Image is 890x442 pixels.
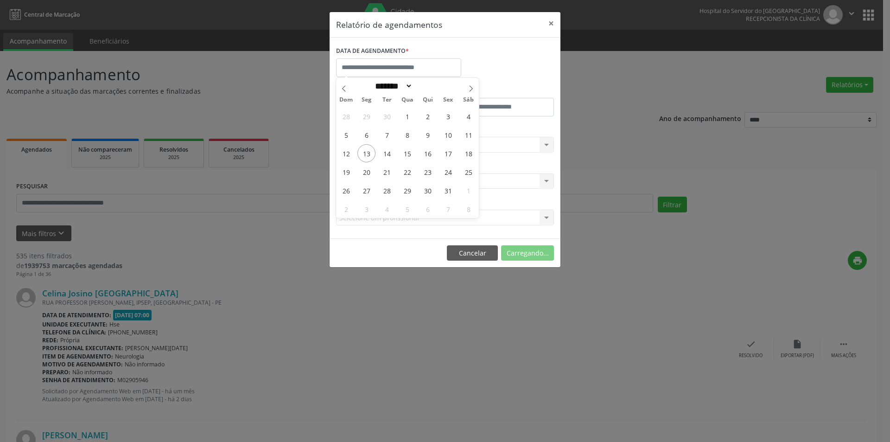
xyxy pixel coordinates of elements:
[377,97,397,103] span: Ter
[336,97,356,103] span: Dom
[398,107,416,125] span: Outubro 1, 2025
[398,144,416,162] span: Outubro 15, 2025
[336,19,442,31] h5: Relatório de agendamentos
[378,126,396,144] span: Outubro 7, 2025
[439,200,457,218] span: Novembro 7, 2025
[398,126,416,144] span: Outubro 8, 2025
[398,200,416,218] span: Novembro 5, 2025
[459,126,477,144] span: Outubro 11, 2025
[459,200,477,218] span: Novembro 8, 2025
[447,83,554,98] label: ATÉ
[378,107,396,125] span: Setembro 30, 2025
[337,107,355,125] span: Setembro 28, 2025
[357,200,375,218] span: Novembro 3, 2025
[372,81,413,91] select: Month
[439,163,457,181] span: Outubro 24, 2025
[447,245,498,261] button: Cancelar
[378,144,396,162] span: Outubro 14, 2025
[418,97,438,103] span: Qui
[337,144,355,162] span: Outubro 12, 2025
[413,81,443,91] input: Year
[357,181,375,199] span: Outubro 27, 2025
[459,181,477,199] span: Novembro 1, 2025
[336,44,409,58] label: DATA DE AGENDAMENTO
[357,126,375,144] span: Outubro 6, 2025
[398,163,416,181] span: Outubro 22, 2025
[337,163,355,181] span: Outubro 19, 2025
[357,163,375,181] span: Outubro 20, 2025
[419,144,437,162] span: Outubro 16, 2025
[337,181,355,199] span: Outubro 26, 2025
[438,97,458,103] span: Sex
[501,245,554,261] button: Carregando...
[419,200,437,218] span: Novembro 6, 2025
[378,181,396,199] span: Outubro 28, 2025
[439,107,457,125] span: Outubro 3, 2025
[397,97,418,103] span: Qua
[378,163,396,181] span: Outubro 21, 2025
[419,181,437,199] span: Outubro 30, 2025
[459,107,477,125] span: Outubro 4, 2025
[439,126,457,144] span: Outubro 10, 2025
[398,181,416,199] span: Outubro 29, 2025
[458,97,479,103] span: Sáb
[542,12,560,35] button: Close
[356,97,377,103] span: Seg
[337,126,355,144] span: Outubro 5, 2025
[357,144,375,162] span: Outubro 13, 2025
[378,200,396,218] span: Novembro 4, 2025
[419,107,437,125] span: Outubro 2, 2025
[439,144,457,162] span: Outubro 17, 2025
[419,163,437,181] span: Outubro 23, 2025
[439,181,457,199] span: Outubro 31, 2025
[419,126,437,144] span: Outubro 9, 2025
[459,163,477,181] span: Outubro 25, 2025
[357,107,375,125] span: Setembro 29, 2025
[337,200,355,218] span: Novembro 2, 2025
[459,144,477,162] span: Outubro 18, 2025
